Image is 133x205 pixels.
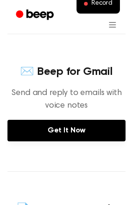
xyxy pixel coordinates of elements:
[7,87,126,112] p: Send and reply to emails with voice notes
[9,6,62,24] a: Beep
[7,64,126,80] h4: ✉️ Beep for Gmail
[101,14,124,36] button: Open menu
[7,120,126,141] a: Get It Now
